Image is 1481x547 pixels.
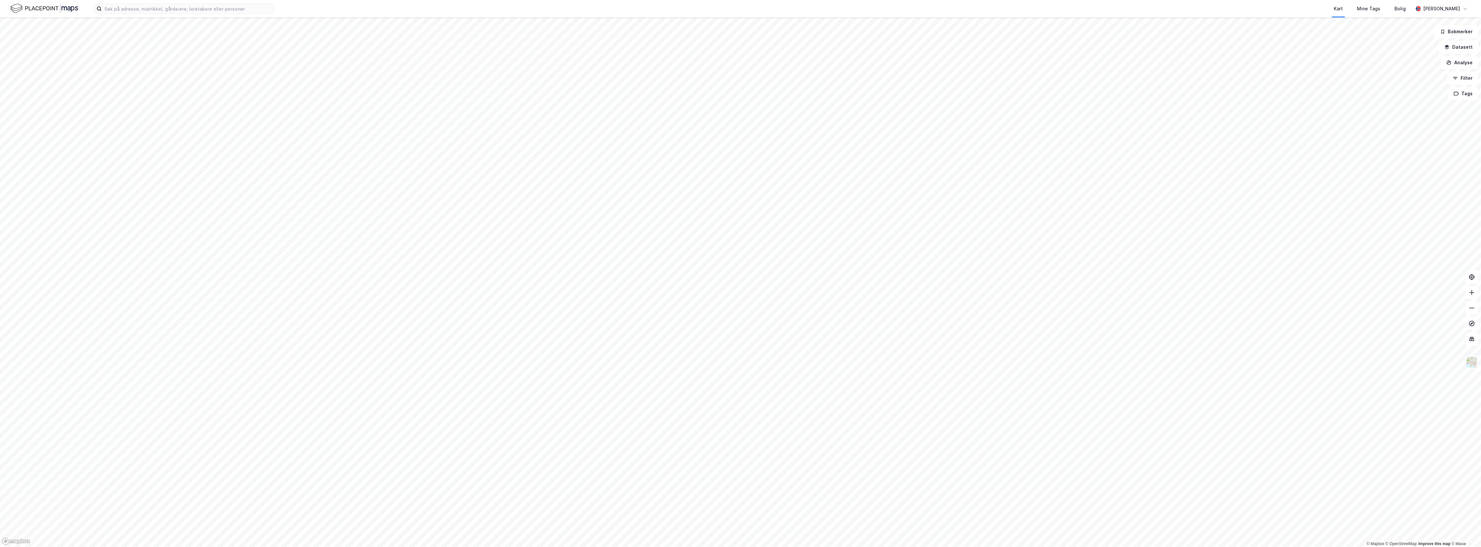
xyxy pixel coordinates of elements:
[102,4,274,14] input: Søk på adresse, matrikkel, gårdeiere, leietakere eller personer
[1439,41,1478,54] button: Datasett
[1466,356,1478,368] img: Z
[1367,542,1384,546] a: Mapbox
[1449,516,1481,547] iframe: Chat Widget
[1357,5,1381,13] div: Mine Tags
[1449,516,1481,547] div: Kontrollprogram for chat
[2,538,30,545] a: Mapbox homepage
[1334,5,1343,13] div: Kart
[1447,72,1478,85] button: Filter
[1441,56,1478,69] button: Analyse
[1435,25,1478,38] button: Bokmerker
[10,3,78,14] img: logo.f888ab2527a4732fd821a326f86c7f29.svg
[1395,5,1406,13] div: Bolig
[1419,542,1451,546] a: Improve this map
[1386,542,1417,546] a: OpenStreetMap
[1424,5,1460,13] div: [PERSON_NAME]
[1448,87,1478,100] button: Tags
